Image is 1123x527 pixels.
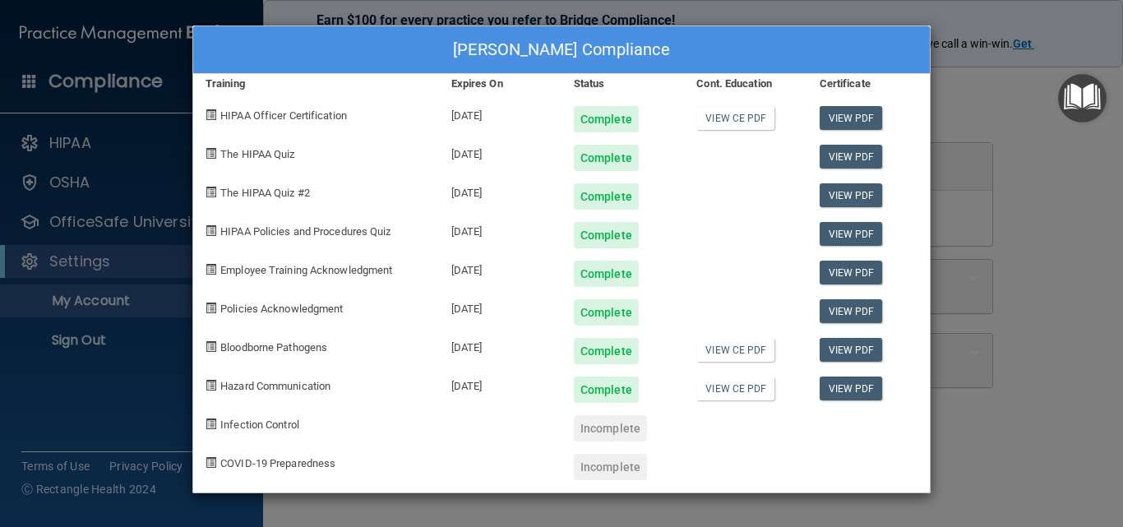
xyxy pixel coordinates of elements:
div: [DATE] [439,171,561,210]
a: View PDF [820,377,883,400]
a: View PDF [820,261,883,284]
div: [DATE] [439,248,561,287]
span: Policies Acknowledgment [220,303,343,315]
span: The HIPAA Quiz [220,148,294,160]
div: Incomplete [574,415,647,441]
div: Complete [574,299,639,326]
a: View PDF [820,183,883,207]
a: View CE PDF [696,338,774,362]
div: [DATE] [439,94,561,132]
div: [DATE] [439,287,561,326]
div: [DATE] [439,210,561,248]
span: Hazard Communication [220,380,330,392]
div: Complete [574,183,639,210]
div: [DATE] [439,326,561,364]
div: [PERSON_NAME] Compliance [193,26,930,74]
span: Infection Control [220,418,299,431]
div: Training [193,74,439,94]
div: Certificate [807,74,930,94]
div: Complete [574,145,639,171]
a: View PDF [820,299,883,323]
div: Cont. Education [684,74,806,94]
div: Complete [574,261,639,287]
div: Complete [574,222,639,248]
a: View CE PDF [696,106,774,130]
div: Status [561,74,684,94]
a: View PDF [820,222,883,246]
div: Complete [574,106,639,132]
div: Complete [574,377,639,403]
span: The HIPAA Quiz #2 [220,187,310,199]
span: COVID-19 Preparedness [220,457,335,469]
a: View PDF [820,106,883,130]
div: Complete [574,338,639,364]
span: HIPAA Policies and Procedures Quiz [220,225,391,238]
div: Incomplete [574,454,647,480]
button: Open Resource Center [1058,74,1107,123]
a: View PDF [820,338,883,362]
a: View CE PDF [696,377,774,400]
span: HIPAA Officer Certification [220,109,347,122]
span: Bloodborne Pathogens [220,341,327,354]
a: View PDF [820,145,883,169]
div: Expires On [439,74,561,94]
div: [DATE] [439,364,561,403]
div: [DATE] [439,132,561,171]
span: Employee Training Acknowledgment [220,264,392,276]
